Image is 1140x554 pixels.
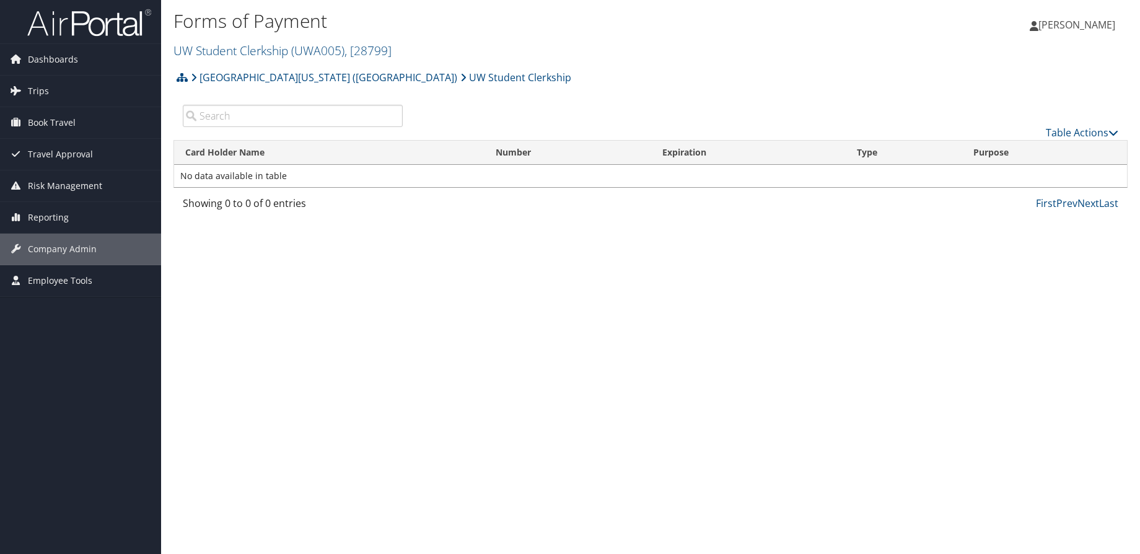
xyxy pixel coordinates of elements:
a: Last [1099,196,1118,210]
input: Search [183,105,403,127]
span: ( UWA005 ) [291,42,344,59]
h1: Forms of Payment [173,8,810,34]
span: Employee Tools [28,265,92,296]
span: Company Admin [28,234,97,265]
span: Travel Approval [28,139,93,170]
span: , [ 28799 ] [344,42,392,59]
a: [PERSON_NAME] [1030,6,1128,43]
img: airportal-logo.png [27,8,151,37]
span: Reporting [28,202,69,233]
span: Risk Management [28,170,102,201]
div: Showing 0 to 0 of 0 entries [183,196,403,217]
th: Number [484,141,651,165]
a: UW Student Clerkship [460,65,571,90]
th: Expiration: activate to sort column ascending [651,141,846,165]
span: Trips [28,76,49,107]
a: [GEOGRAPHIC_DATA][US_STATE] ([GEOGRAPHIC_DATA]) [191,65,457,90]
span: Book Travel [28,107,76,138]
a: Next [1077,196,1099,210]
span: [PERSON_NAME] [1038,18,1115,32]
td: No data available in table [174,165,1127,187]
a: First [1036,196,1056,210]
th: Purpose: activate to sort column ascending [962,141,1127,165]
a: Table Actions [1046,126,1118,139]
a: Prev [1056,196,1077,210]
span: Dashboards [28,44,78,75]
th: Card Holder Name [174,141,484,165]
th: Type [846,141,962,165]
a: UW Student Clerkship [173,42,392,59]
